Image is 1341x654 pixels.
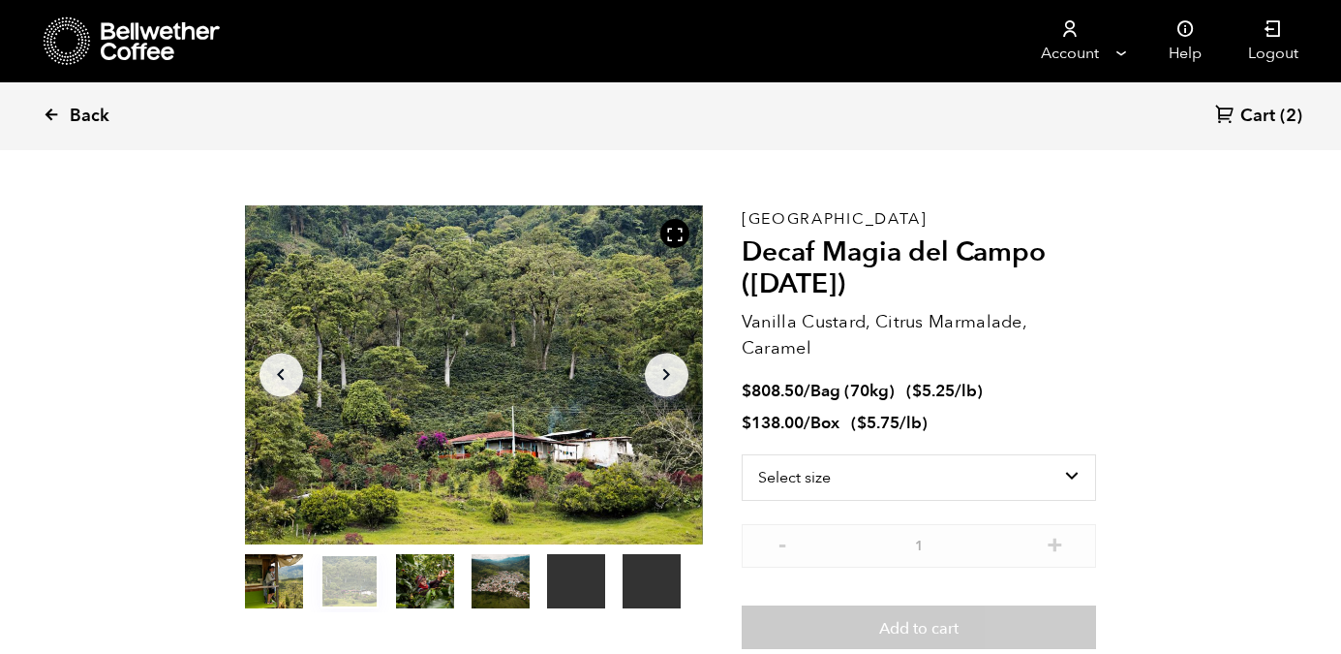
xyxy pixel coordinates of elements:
span: ( ) [906,380,983,402]
span: $ [912,380,922,402]
span: $ [742,380,751,402]
span: /lb [955,380,977,402]
span: Cart [1240,105,1275,128]
button: Add to cart [742,606,1097,650]
bdi: 138.00 [742,412,804,434]
bdi: 5.75 [857,412,899,434]
span: Bag (70kg) [810,380,895,402]
h2: Decaf Magia del Campo ([DATE]) [742,236,1097,301]
span: / [804,412,810,434]
video: Your browser does not support the video tag. [547,554,605,608]
bdi: 5.25 [912,380,955,402]
span: ( ) [851,412,928,434]
span: (2) [1280,105,1302,128]
p: Vanilla Custard, Citrus Marmalade, Caramel [742,309,1097,361]
video: Your browser does not support the video tag. [623,554,681,608]
span: $ [742,412,751,434]
button: + [1043,534,1067,553]
span: / [804,380,810,402]
a: Cart (2) [1215,104,1302,130]
bdi: 808.50 [742,380,804,402]
button: - [771,534,795,553]
span: Box [810,412,839,434]
span: $ [857,412,867,434]
span: /lb [899,412,922,434]
span: Back [70,105,109,128]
